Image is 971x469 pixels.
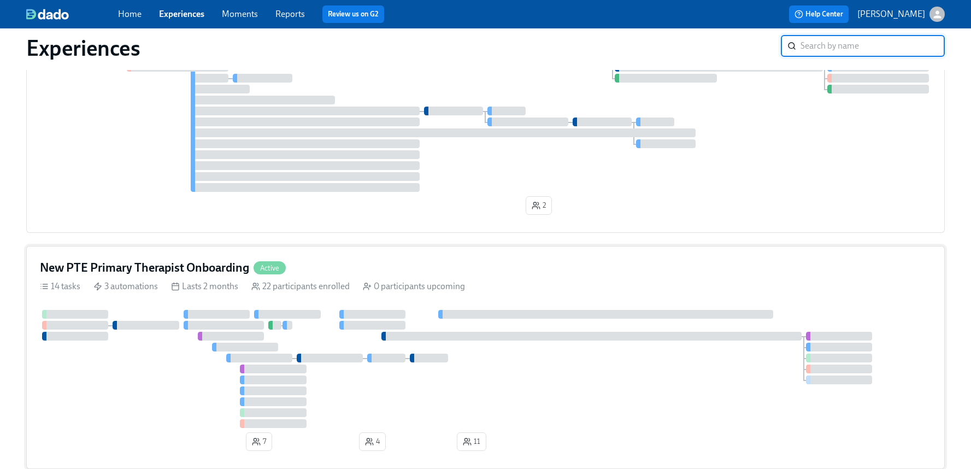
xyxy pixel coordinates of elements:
[365,436,380,447] span: 4
[795,9,843,20] span: Help Center
[463,436,480,447] span: 11
[322,5,384,23] button: Review us on G2
[26,35,140,61] h1: Experiences
[26,9,69,20] img: dado
[40,280,80,292] div: 14 tasks
[457,432,486,451] button: 11
[359,432,386,451] button: 4
[40,260,249,276] h4: New PTE Primary Therapist Onboarding
[363,280,465,292] div: 0 participants upcoming
[26,9,118,20] a: dado
[252,436,266,447] span: 7
[328,9,379,20] a: Review us on G2
[801,35,945,57] input: Search by name
[857,8,925,20] p: [PERSON_NAME]
[857,7,945,22] button: [PERSON_NAME]
[222,9,258,19] a: Moments
[254,264,286,272] span: Active
[246,432,272,451] button: 7
[532,200,546,211] span: 2
[159,9,204,19] a: Experiences
[526,196,552,215] button: 2
[118,9,142,19] a: Home
[251,280,350,292] div: 22 participants enrolled
[26,246,945,469] a: New PTE Primary Therapist OnboardingActive14 tasks 3 automations Lasts 2 months 22 participants e...
[171,280,238,292] div: Lasts 2 months
[789,5,849,23] button: Help Center
[93,280,158,292] div: 3 automations
[275,9,305,19] a: Reports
